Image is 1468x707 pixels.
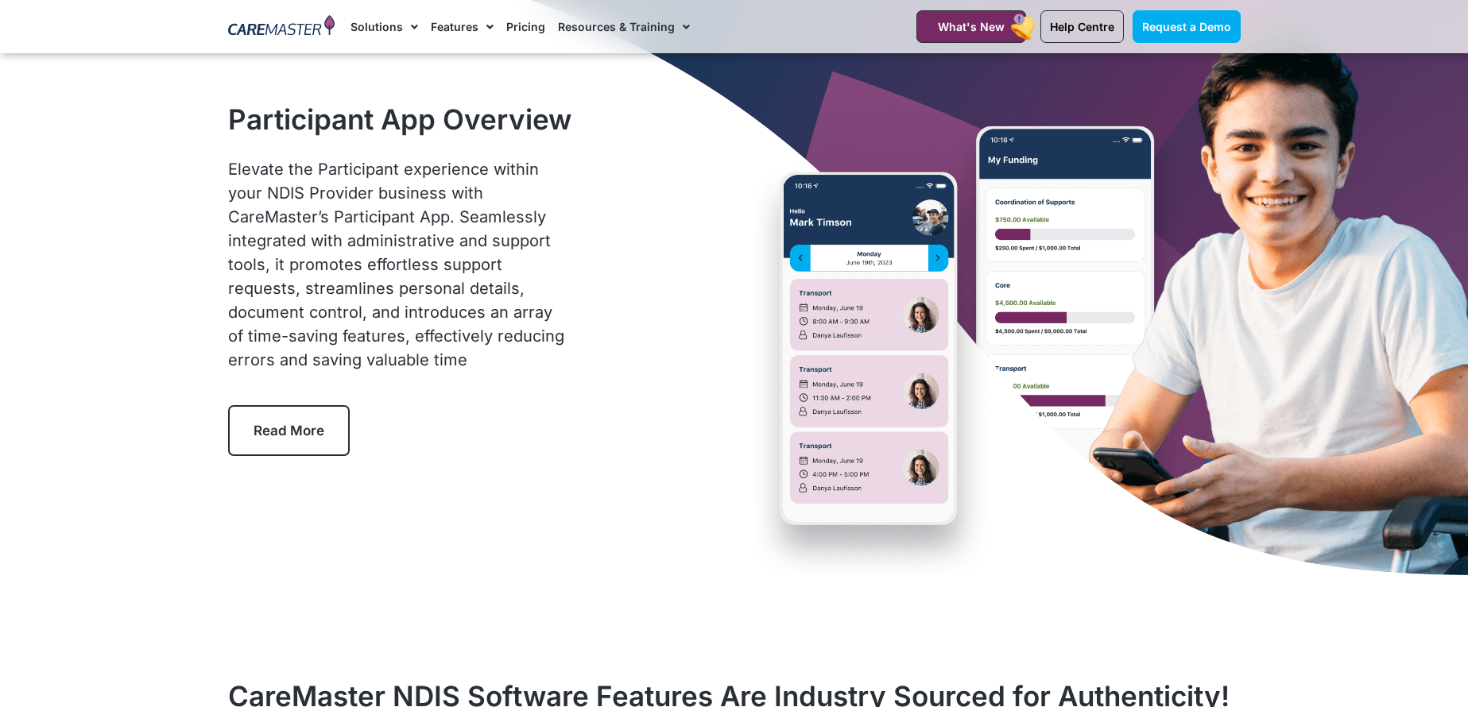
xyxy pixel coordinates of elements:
a: Read More [228,405,350,456]
span: Help Centre [1050,20,1114,33]
span: What's New [938,20,1005,33]
h1: Participant App Overview [228,102,572,136]
span: Request a Demo [1142,20,1231,33]
span: Read More [254,423,324,438]
a: What's New [916,10,1026,43]
span: Elevate the Participant experience within your NDIS Provider business with CareMaster’s Participa... [228,160,564,369]
img: CareMaster Logo [228,15,335,39]
a: Request a Demo [1133,10,1241,43]
a: Help Centre [1040,10,1124,43]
